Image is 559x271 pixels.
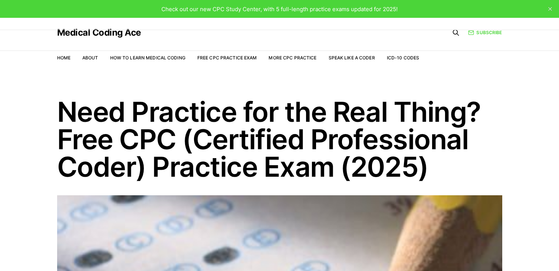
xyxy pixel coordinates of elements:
iframe: portal-trigger [438,235,559,271]
a: Medical Coding Ace [57,28,141,37]
a: How to Learn Medical Coding [110,55,185,61]
span: Check out our new CPC Study Center, with 5 full-length practice exams updated for 2025! [161,6,398,13]
a: More CPC Practice [269,55,316,61]
a: Free CPC Practice Exam [197,55,257,61]
button: close [544,3,556,15]
a: About [82,55,98,61]
a: Speak Like a Coder [329,55,375,61]
a: ICD-10 Codes [387,55,419,61]
a: Home [57,55,70,61]
h1: Need Practice for the Real Thing? Free CPC (Certified Professional Coder) Practice Exam (2025) [57,98,502,180]
a: Subscribe [468,29,502,36]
